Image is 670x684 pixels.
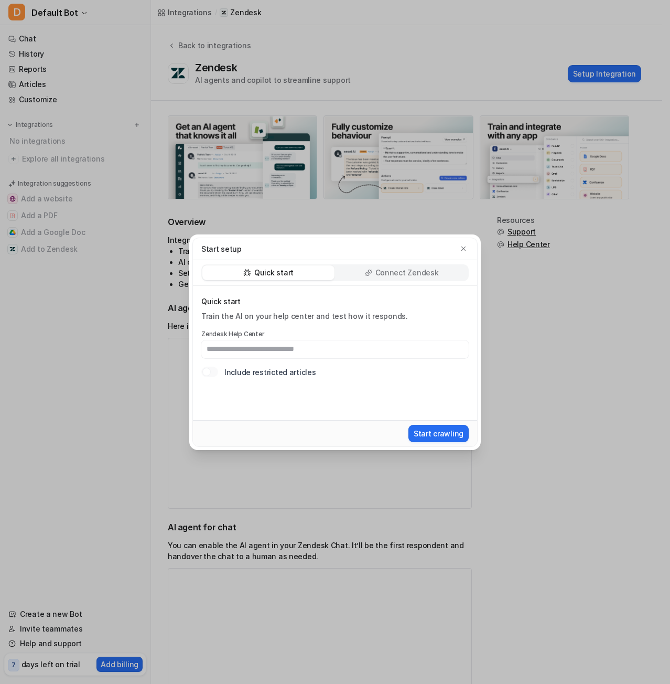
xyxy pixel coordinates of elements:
[408,425,469,442] button: Start crawling
[375,268,439,278] p: Connect Zendesk
[201,330,469,338] label: Zendesk Help Center
[254,268,294,278] p: Quick start
[201,311,469,322] p: Train the AI on your help center and test how it responds.
[224,367,316,378] label: Include restricted articles
[201,296,469,307] p: Quick start
[201,243,242,254] p: Start setup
